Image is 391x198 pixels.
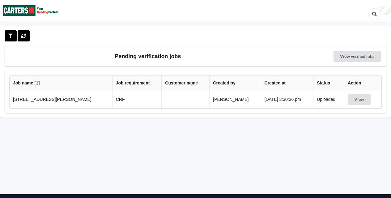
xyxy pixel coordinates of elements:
[334,51,381,62] a: View verified jobs
[313,76,344,90] th: Status
[112,90,162,108] td: CRF
[209,90,261,108] td: [PERSON_NAME]
[209,76,261,90] th: Created by
[313,90,344,108] td: Uploaded
[380,6,391,15] div: User Profile
[10,76,112,90] th: Job name [ 1 ]
[9,51,287,62] h3: Pending verification jobs
[261,90,313,108] td: [DATE] 3:30:36 pm
[348,97,372,102] a: View
[261,76,313,90] th: Created at
[10,90,112,108] td: [STREET_ADDRESS][PERSON_NAME]
[344,76,381,90] th: Action
[161,76,209,90] th: Customer name
[348,94,371,105] button: View
[3,0,59,20] img: Carters
[112,76,162,90] th: Job requirement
